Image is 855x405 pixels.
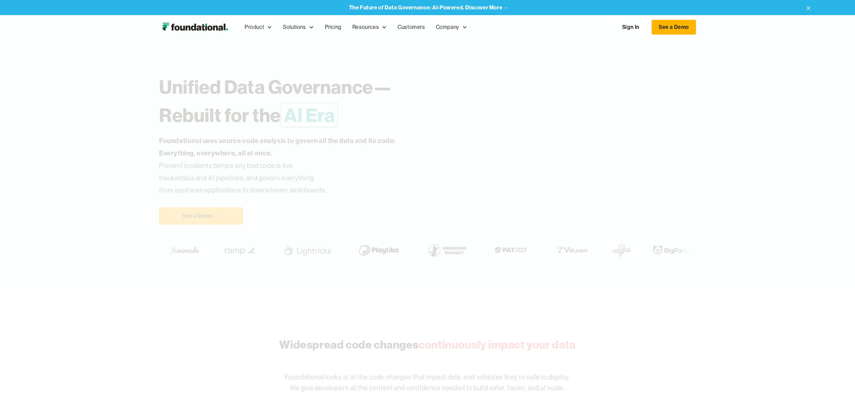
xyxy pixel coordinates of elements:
a: Customers [392,16,430,38]
img: Lightricks [282,241,333,260]
img: Underdog Fantasy [424,241,470,260]
img: SuperPlay [613,241,632,260]
img: Ramp [220,241,261,260]
a: The Future of Data Governance: AI-Powered. Discover More → [349,4,509,11]
div: Company [436,23,459,32]
div: Company [431,16,473,38]
img: Playtika [355,241,403,260]
em: all [174,174,181,182]
img: Lemonade [170,245,199,255]
div: Product [245,23,264,32]
h1: Unified Data Governance— Rebuilt for the [159,73,481,129]
div: Solutions [278,16,319,38]
h2: Widespread code changes [279,336,575,352]
div: Solutions [283,23,306,32]
a: See a Demo → [159,207,243,225]
strong: Foundational uses source code analysis to govern all the data and its code: Everything, everywher... [159,136,396,157]
p: Foundational looks at all the code changes that impact data, and validates they're safe to deploy... [213,361,642,404]
a: See a Demo [652,20,696,35]
img: BigPanda [653,245,693,255]
img: Vio.com [552,245,591,255]
span: AI Era [281,103,338,127]
div: Resources [352,23,379,32]
div: Product [239,16,278,38]
p: Prevent incidents before any bad code is live, track data and AI pipelines, and govern everything... [159,135,417,196]
img: Foundational Logo [159,20,231,34]
a: Sign In [615,20,646,34]
div: Resources [347,16,392,38]
span: continuously impact your data [418,337,575,351]
a: home [159,20,231,34]
img: Payjoy [491,245,531,255]
a: Pricing [319,16,347,38]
